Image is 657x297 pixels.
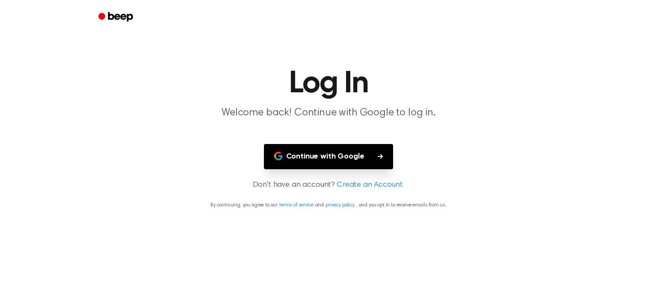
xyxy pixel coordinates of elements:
a: Beep [92,9,141,26]
a: terms of service [279,203,313,208]
h1: Log In [109,68,547,99]
p: Don't have an account? [10,179,647,191]
button: Continue with Google [264,144,394,169]
a: privacy policy [326,203,355,208]
p: By continuing, you agree to our and , and you opt in to receive emails from us. [10,201,647,209]
a: Create an Account [337,179,402,191]
p: Welcome back! Continue with Google to log in. [164,106,493,120]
